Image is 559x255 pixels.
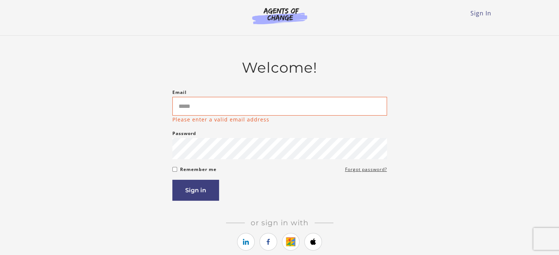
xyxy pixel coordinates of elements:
[172,59,387,76] h2: Welcome!
[282,233,300,251] a: https://courses.thinkific.com/users/auth/google?ss%5Breferral%5D=&ss%5Buser_return_to%5D=&ss%5Bvi...
[244,7,315,24] img: Agents of Change Logo
[172,180,219,201] button: Sign in
[172,88,187,97] label: Email
[180,165,216,174] label: Remember me
[245,218,315,227] span: Or sign in with
[259,233,277,251] a: https://courses.thinkific.com/users/auth/facebook?ss%5Breferral%5D=&ss%5Buser_return_to%5D=&ss%5B...
[172,129,196,138] label: Password
[304,233,322,251] a: https://courses.thinkific.com/users/auth/apple?ss%5Breferral%5D=&ss%5Buser_return_to%5D=&ss%5Bvis...
[470,9,491,17] a: Sign In
[172,116,269,123] p: Please enter a valid email address
[345,165,387,174] a: Forgot password?
[237,233,255,251] a: https://courses.thinkific.com/users/auth/linkedin?ss%5Breferral%5D=&ss%5Buser_return_to%5D=&ss%5B...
